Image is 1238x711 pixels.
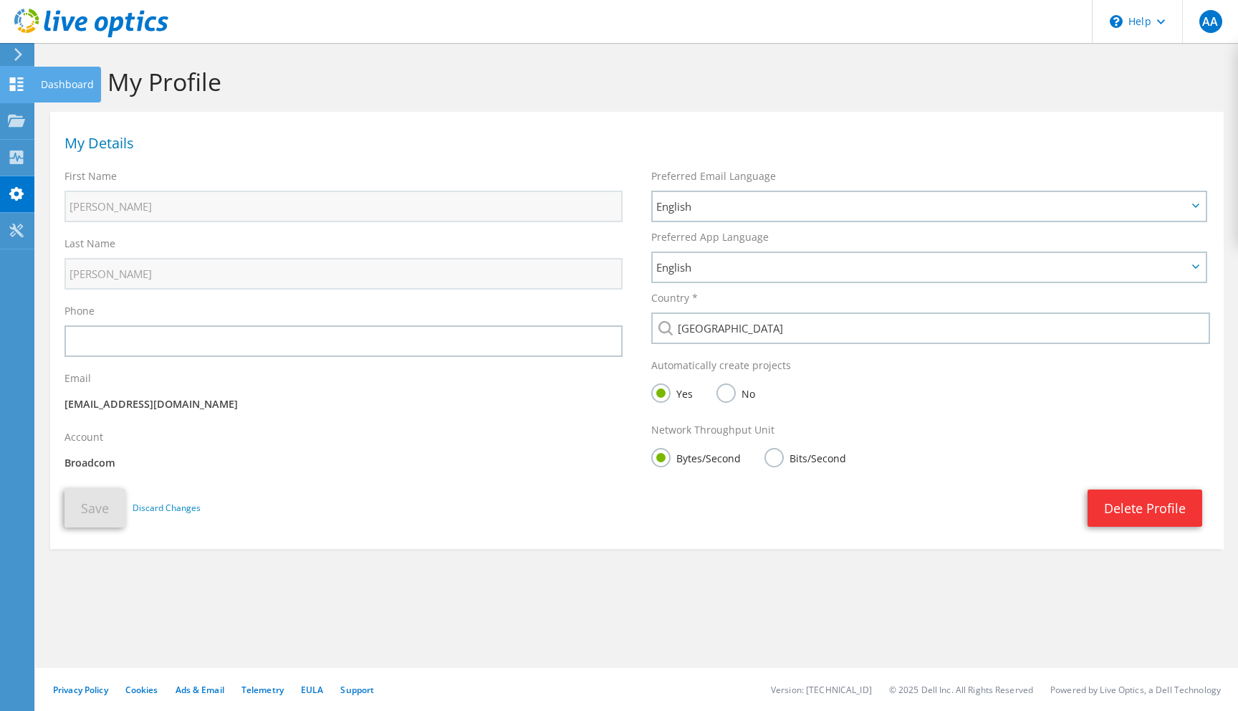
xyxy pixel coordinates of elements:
li: Version: [TECHNICAL_ID] [771,684,872,696]
a: Support [340,684,374,696]
a: Telemetry [241,684,284,696]
svg: \n [1110,15,1123,28]
div: Dashboard [34,67,101,102]
label: Last Name [64,237,115,251]
li: Powered by Live Optics, a Dell Technology [1050,684,1221,696]
a: Discard Changes [133,500,201,516]
label: Bits/Second [764,448,846,466]
span: AA [1199,10,1222,33]
label: Yes [651,383,693,401]
label: Network Throughput Unit [651,423,774,437]
a: Privacy Policy [53,684,108,696]
h1: My Details [64,136,1202,151]
p: [EMAIL_ADDRESS][DOMAIN_NAME] [64,396,623,412]
label: Preferred App Language [651,230,769,244]
button: Save [64,489,125,528]
label: Preferred Email Language [651,169,776,183]
label: First Name [64,169,117,183]
a: Ads & Email [176,684,224,696]
label: Bytes/Second [651,448,741,466]
li: © 2025 Dell Inc. All Rights Reserved [889,684,1033,696]
label: Automatically create projects [651,358,791,373]
label: Phone [64,304,95,318]
span: English [656,259,1187,276]
span: English [656,198,1187,215]
label: Country * [651,291,698,305]
label: Account [64,430,103,444]
a: EULA [301,684,323,696]
h1: Edit My Profile [57,67,1209,97]
label: Email [64,371,91,386]
a: Delete Profile [1088,490,1202,527]
a: Cookies [125,684,158,696]
label: No [716,383,755,401]
p: Broadcom [64,455,623,471]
